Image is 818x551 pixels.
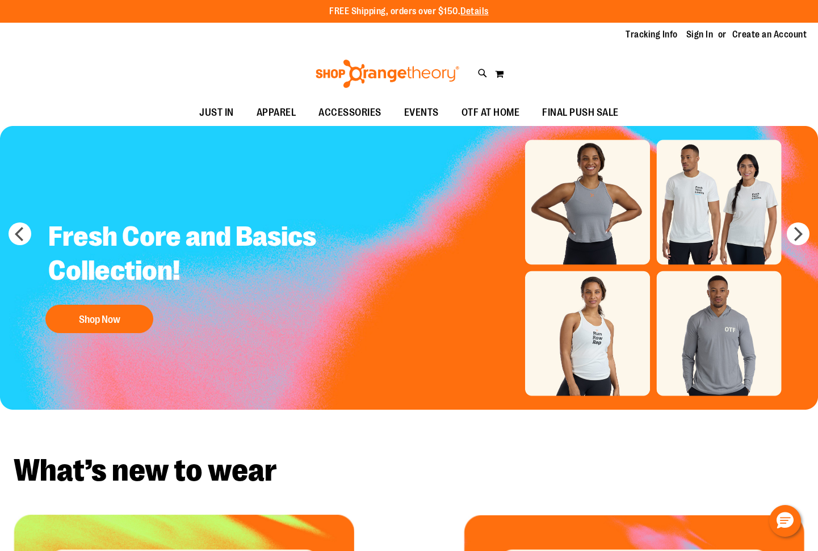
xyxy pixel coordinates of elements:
a: Sign In [686,28,714,41]
span: APPAREL [257,100,296,125]
h2: What’s new to wear [14,455,804,486]
span: EVENTS [404,100,439,125]
button: next [787,222,809,245]
button: Hello, have a question? Let’s chat. [769,505,801,537]
a: Tracking Info [626,28,678,41]
a: EVENTS [393,100,450,126]
span: OTF AT HOME [462,100,520,125]
button: prev [9,222,31,245]
button: Shop Now [45,305,153,333]
span: ACCESSORIES [318,100,381,125]
span: JUST IN [199,100,234,125]
a: OTF AT HOME [450,100,531,126]
a: Create an Account [732,28,807,41]
a: JUST IN [188,100,245,126]
a: Details [460,6,489,16]
h2: Fresh Core and Basics Collection! [40,211,326,299]
p: FREE Shipping, orders over $150. [329,5,489,18]
a: ACCESSORIES [307,100,393,126]
span: FINAL PUSH SALE [542,100,619,125]
a: Fresh Core and Basics Collection! Shop Now [40,211,326,339]
img: Shop Orangetheory [314,60,461,88]
a: FINAL PUSH SALE [531,100,630,126]
a: APPAREL [245,100,308,126]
